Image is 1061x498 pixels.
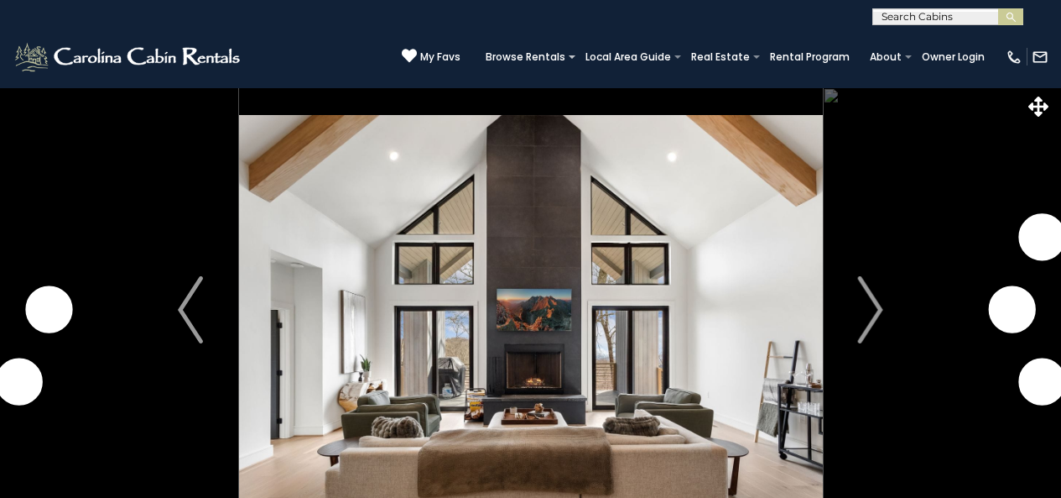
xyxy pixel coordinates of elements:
a: Real Estate [683,45,758,69]
a: About [861,45,910,69]
img: White-1-2.png [13,40,245,74]
a: Browse Rentals [477,45,574,69]
a: Local Area Guide [577,45,679,69]
span: My Favs [420,50,460,65]
a: Owner Login [913,45,993,69]
a: My Favs [402,48,460,66]
img: mail-regular-white.png [1032,49,1048,66]
img: arrow [178,276,203,343]
img: phone-regular-white.png [1006,49,1022,66]
a: Rental Program [762,45,858,69]
img: arrow [858,276,883,343]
